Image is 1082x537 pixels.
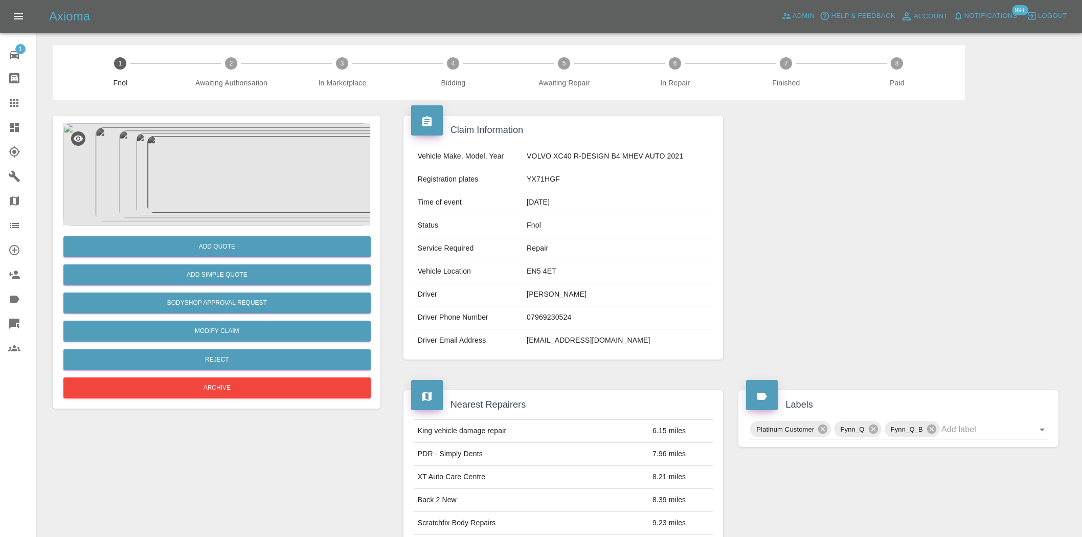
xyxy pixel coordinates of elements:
td: VOLVO XC40 R-DESIGN B4 MHEV AUTO 2021 [523,145,713,168]
td: XT Auto Care Centre [414,466,648,489]
td: Vehicle Make, Model, Year [414,145,523,168]
input: Add label [941,421,1020,437]
td: [DATE] [523,191,713,214]
button: Reject [63,349,371,370]
span: Admin [793,10,815,22]
span: Bidding [402,78,505,88]
button: Archive [63,377,371,398]
td: Registration plates [414,168,523,191]
td: [EMAIL_ADDRESS][DOMAIN_NAME] [523,329,713,352]
td: Driver [414,283,523,306]
a: Account [898,8,951,25]
span: Finished [735,78,838,88]
div: Fynn_Q [834,421,881,437]
div: Fynn_Q_B [885,421,940,437]
td: 8.39 miles [648,489,713,512]
a: Admin [779,8,818,24]
text: 7 [784,60,788,67]
td: YX71HGF [523,168,713,191]
text: 8 [895,60,899,67]
td: Repair [523,237,713,260]
img: e16e628a-721f-4c95-80e2-ace36edcedc0 [63,123,370,226]
span: Notifications [964,10,1018,22]
text: 6 [673,60,677,67]
td: Service Required [414,237,523,260]
span: In Repair [624,78,727,88]
a: Modify Claim [63,321,371,342]
td: King vehicle damage repair [414,420,648,443]
span: Awaiting Authorisation [180,78,283,88]
span: Logout [1038,10,1067,22]
div: Platinum Customer [750,421,831,437]
text: 5 [562,60,566,67]
h4: Labels [746,398,1051,412]
h5: Axioma [49,8,90,25]
td: Fnol [523,214,713,237]
td: Time of event [414,191,523,214]
span: Help & Feedback [831,10,895,22]
span: Fynn_Q [834,423,870,435]
span: 1 [15,44,26,54]
td: Driver Email Address [414,329,523,352]
td: PDR - Simply Dents [414,443,648,466]
td: Back 2 New [414,489,648,512]
button: Notifications [951,8,1020,24]
text: 1 [119,60,122,67]
td: [PERSON_NAME] [523,283,713,306]
span: In Marketplace [291,78,394,88]
td: Scratchfix Body Repairs [414,512,648,535]
h4: Nearest Repairers [411,398,716,412]
text: 2 [230,60,233,67]
button: Bodyshop Approval Request [63,293,371,314]
td: Vehicle Location [414,260,523,283]
button: Open [1035,422,1049,437]
button: Open drawer [6,4,31,29]
span: 99+ [1012,5,1028,15]
span: Platinum Customer [750,423,820,435]
span: Fynn_Q_B [885,423,929,435]
td: 6.15 miles [648,420,713,443]
td: 7.96 miles [648,443,713,466]
span: Fnol [69,78,172,88]
td: 07969230524 [523,306,713,329]
td: EN5 4ET [523,260,713,283]
td: Status [414,214,523,237]
span: Paid [846,78,949,88]
button: Add Quote [63,236,371,257]
td: 8.21 miles [648,466,713,489]
span: Account [914,11,948,23]
button: Help & Feedback [817,8,897,24]
button: Logout [1024,8,1070,24]
h4: Claim Information [411,123,716,137]
span: Awaiting Repair [513,78,616,88]
button: Add Simple Quote [63,264,371,285]
text: 4 [452,60,455,67]
td: 9.23 miles [648,512,713,535]
td: Driver Phone Number [414,306,523,329]
text: 3 [341,60,344,67]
